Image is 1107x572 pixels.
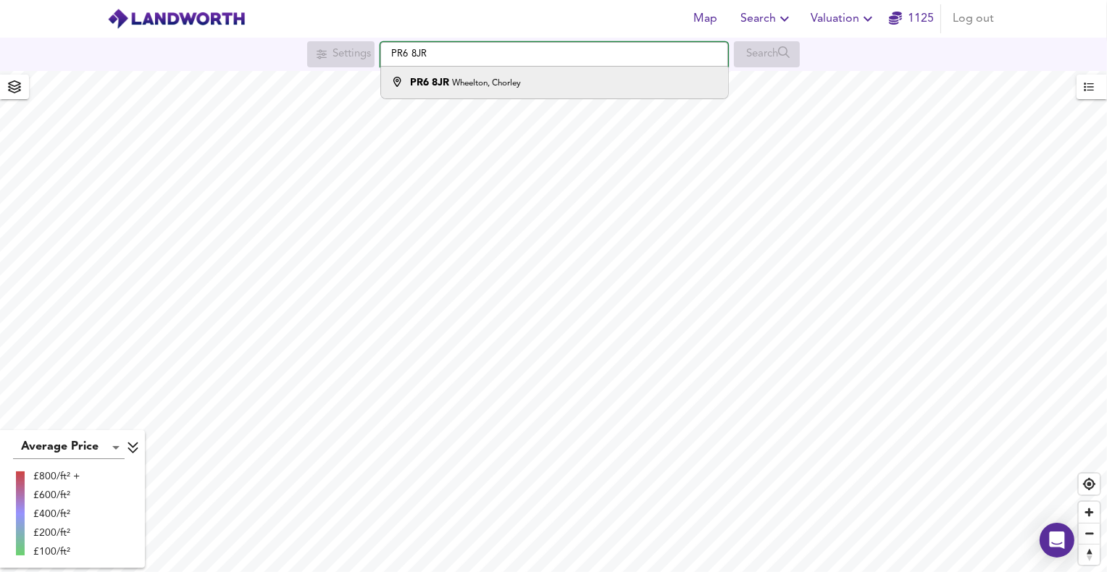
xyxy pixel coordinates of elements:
[1079,544,1100,565] span: Reset bearing to north
[1079,474,1100,495] button: Find my location
[33,488,80,502] div: £600/ft²
[953,9,994,29] span: Log out
[33,507,80,521] div: £400/ft²
[33,544,80,559] div: £100/ft²
[682,4,729,33] button: Map
[889,9,934,29] a: 1125
[811,9,877,29] span: Valuation
[688,9,723,29] span: Map
[33,469,80,484] div: £800/ft² +
[734,41,800,67] div: Search for a location first or explore the map
[410,77,449,88] strong: PR6 8JR
[947,4,1000,33] button: Log out
[107,8,246,30] img: logo
[452,79,521,88] small: Wheelton, Chorley
[740,9,793,29] span: Search
[1040,523,1074,558] div: Open Intercom Messenger
[1079,502,1100,523] button: Zoom in
[1079,544,1100,565] button: Reset bearing to north
[1079,523,1100,544] span: Zoom out
[1079,523,1100,544] button: Zoom out
[13,436,125,459] div: Average Price
[888,4,935,33] button: 1125
[735,4,799,33] button: Search
[307,41,375,67] div: Search for a location first or explore the map
[33,526,80,540] div: £200/ft²
[805,4,882,33] button: Valuation
[380,42,728,67] input: Enter a location...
